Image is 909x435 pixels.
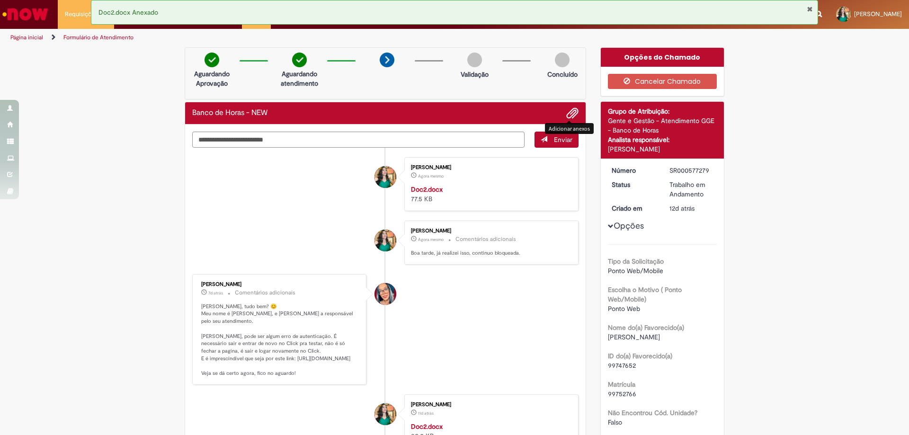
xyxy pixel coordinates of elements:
[608,144,717,154] div: [PERSON_NAME]
[7,29,599,46] ul: Trilhas de página
[411,249,569,257] p: Boa tarde, já realizei isso, continuo bloqueada.
[63,34,134,41] a: Formulário de Atendimento
[411,185,443,194] a: Doc2.docx
[208,290,223,296] span: 7d atrás
[418,410,434,416] span: 11d atrás
[411,185,569,204] div: 77.5 KB
[455,235,516,243] small: Comentários adicionais
[192,109,267,117] h2: Banco de Horas - NEW Histórico de tíquete
[608,107,717,116] div: Grupo de Atribuição:
[201,282,359,287] div: [PERSON_NAME]
[535,132,579,148] button: Enviar
[380,53,394,67] img: arrow-next.png
[98,8,158,17] span: Doc2.docx Anexado
[411,228,569,234] div: [PERSON_NAME]
[374,166,396,188] div: Alinne Priscila Goncalves Carvalho
[608,323,684,332] b: Nome do(a) Favorecido(a)
[566,107,579,119] button: Adicionar anexos
[374,230,396,251] div: Alinne Priscila Goncalves Carvalho
[669,166,713,175] div: SR000577279
[418,410,434,416] time: 21/09/2025 08:47:36
[807,5,813,13] button: Fechar Notificação
[411,165,569,170] div: [PERSON_NAME]
[608,333,660,341] span: [PERSON_NAME]
[374,283,396,305] div: Maira Priscila Da Silva Arnaldo
[669,204,713,213] div: 19/09/2025 15:27:21
[276,69,322,88] p: Aguardando atendimento
[208,290,223,296] time: 25/09/2025 13:48:57
[555,53,570,67] img: img-circle-grey.png
[189,69,235,88] p: Aguardando Aprovação
[608,304,640,313] span: Ponto Web
[608,116,717,135] div: Gente e Gestão - Atendimento GGE - Banco de Horas
[605,204,663,213] dt: Criado em
[374,403,396,425] div: Alinne Priscila Goncalves Carvalho
[608,408,697,417] b: Não Encontrou Cód. Unidade?
[854,10,902,18] span: [PERSON_NAME]
[65,9,98,19] span: Requisições
[235,289,295,297] small: Comentários adicionais
[608,390,636,398] span: 99752766
[10,34,43,41] a: Página inicial
[418,237,444,242] span: Agora mesmo
[608,285,682,303] b: Escolha o Motivo ( Ponto Web/Mobile)
[292,53,307,67] img: check-circle-green.png
[605,180,663,189] dt: Status
[545,123,594,134] div: Adicionar anexos
[201,303,359,377] p: [PERSON_NAME], tudo bem? 😊 Meu nome é [PERSON_NAME], e [PERSON_NAME] a responsável pelo seu atend...
[669,204,695,213] span: 12d atrás
[418,237,444,242] time: 01/10/2025 14:34:46
[411,422,443,431] a: Doc2.docx
[608,361,636,370] span: 99747652
[608,380,635,389] b: Matrícula
[669,180,713,199] div: Trabalho em Andamento
[205,53,219,67] img: check-circle-green.png
[411,402,569,408] div: [PERSON_NAME]
[608,352,672,360] b: ID do(a) Favorecido(a)
[608,74,717,89] button: Cancelar Chamado
[608,266,663,275] span: Ponto Web/Mobile
[192,132,525,148] textarea: Digite sua mensagem aqui...
[467,53,482,67] img: img-circle-grey.png
[554,135,572,144] span: Enviar
[608,418,622,426] span: Falso
[1,5,50,24] img: ServiceNow
[608,257,664,266] b: Tipo da Solicitação
[605,166,663,175] dt: Número
[461,70,489,79] p: Validação
[418,173,444,179] span: Agora mesmo
[547,70,578,79] p: Concluído
[608,135,717,144] div: Analista responsável:
[601,48,724,67] div: Opções do Chamado
[669,204,695,213] time: 19/09/2025 15:27:21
